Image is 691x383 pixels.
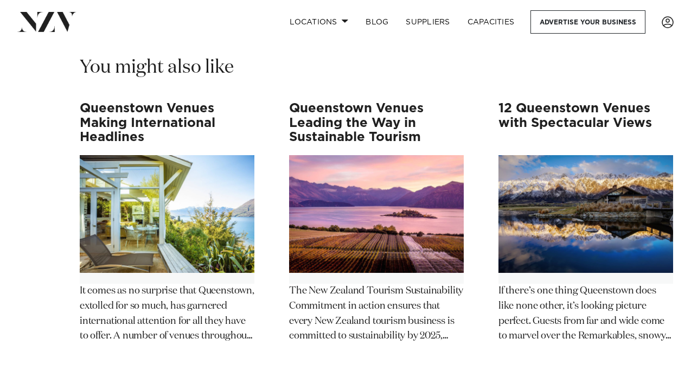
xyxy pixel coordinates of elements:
[17,12,76,31] img: nzv-logo.png
[289,155,464,272] img: Queenstown Venues Leading the Way in Sustainable Tourism
[289,101,464,357] swiper-slide: 2 / 12
[80,155,254,272] img: Queenstown Venues Making International Headlines
[498,155,673,272] img: 12 Queenstown Venues with Spectacular Views
[80,101,254,344] a: Queenstown Venues Making International Headlines Queenstown Venues Making International Headlines...
[80,101,254,357] swiper-slide: 1 / 12
[289,101,464,344] a: Queenstown Venues Leading the Way in Sustainable Tourism Queenstown Venues Leading the Way in Sus...
[530,10,645,34] a: Advertise your business
[397,10,458,34] a: SUPPLIERS
[289,101,464,144] h3: Queenstown Venues Leading the Way in Sustainable Tourism
[498,101,673,344] a: 12 Queenstown Venues with Spectacular Views 12 Queenstown Venues with Spectacular Views If there’...
[80,55,234,80] h2: You might also like
[289,284,464,344] p: The New Zealand Tourism Sustainability Commitment in action ensures that every New Zealand touris...
[498,284,673,344] p: If there’s one thing Queenstown does like none other, it’s looking picture perfect. Guests from f...
[281,10,357,34] a: Locations
[498,101,673,357] swiper-slide: 3 / 12
[80,284,254,344] p: It comes as no surprise that Queenstown, extolled for so much, has garnered international attenti...
[357,10,397,34] a: BLOG
[498,101,673,144] h3: 12 Queenstown Venues with Spectacular Views
[80,101,254,144] h3: Queenstown Venues Making International Headlines
[459,10,523,34] a: Capacities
